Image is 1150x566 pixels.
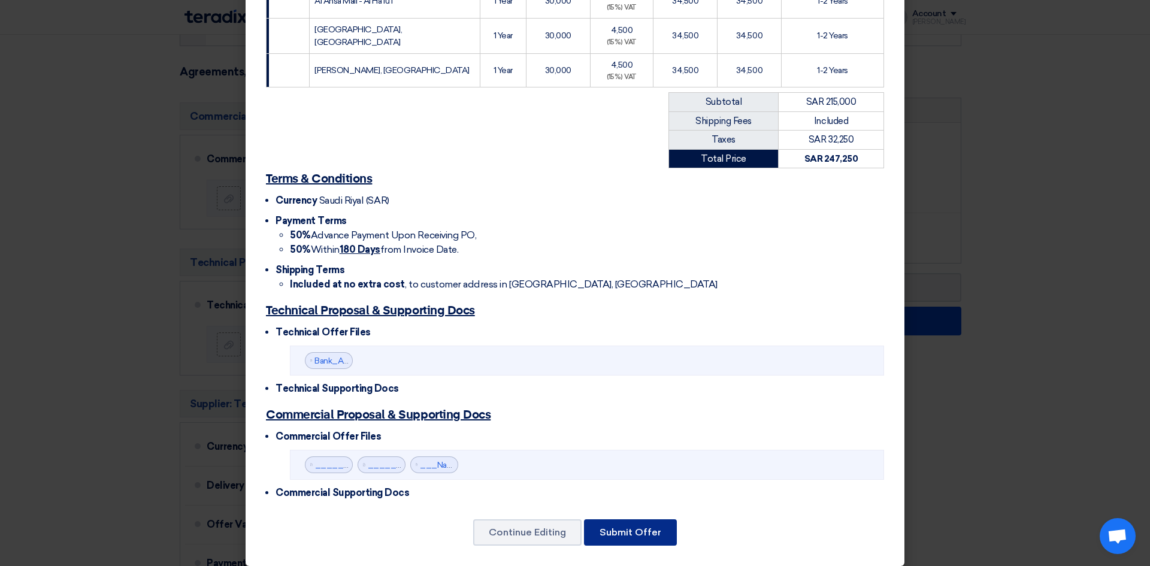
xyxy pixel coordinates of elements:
span: Commercial Supporting Docs [276,487,410,498]
span: 34,500 [672,65,698,75]
strong: SAR 247,250 [804,153,858,164]
strong: Included at no extra cost [290,279,405,290]
span: Commercial Offer Files [276,431,381,442]
span: 4,500 [611,25,633,35]
u: 180 Days [340,244,380,255]
u: Terms & Conditions [266,173,372,185]
div: (15%) VAT [595,3,649,13]
a: ______VAT_1759409032481.pdf [315,460,446,470]
a: ___National_Adress_1759409041531.pdf [420,460,577,470]
u: Commercial Proposal & Supporting Docs [266,409,491,421]
span: Currency [276,195,317,206]
span: 1-2 Years [817,31,848,41]
td: Total Price [669,149,779,168]
span: SAR 32,250 [809,134,854,145]
span: 30,000 [545,31,571,41]
td: Shipping Fees [669,111,779,131]
a: _________1759409032882.pdf [368,460,496,470]
div: Open chat [1100,518,1136,554]
strong: 50% [290,244,311,255]
span: 1-2 Years [817,65,848,75]
span: 1 Year [494,65,513,75]
span: 34,500 [736,31,762,41]
button: Continue Editing [473,519,582,546]
span: 34,500 [736,65,762,75]
li: , to customer address in [GEOGRAPHIC_DATA], [GEOGRAPHIC_DATA] [290,277,884,292]
a: Bank_Accont_DTC_1759409066908.pdf [314,356,474,366]
button: Submit Offer [584,519,677,546]
td: Taxes [669,131,779,150]
span: Shipping Terms [276,264,344,276]
strong: 50% [290,229,311,241]
div: (15%) VAT [595,38,649,48]
span: Advance Payment Upon Receiving PO, [290,229,476,241]
td: SAR 215,000 [779,93,884,112]
span: Within from Invoice Date. [290,244,458,255]
span: Included [814,116,848,126]
span: [GEOGRAPHIC_DATA], [GEOGRAPHIC_DATA] [314,25,402,47]
td: Subtotal [669,93,779,112]
u: Technical Proposal & Supporting Docs [266,305,475,317]
span: 30,000 [545,65,571,75]
span: [PERSON_NAME], [GEOGRAPHIC_DATA] [314,65,470,75]
span: Saudi Riyal (SAR) [319,195,389,206]
div: (15%) VAT [595,72,649,83]
span: Technical Offer Files [276,326,371,338]
span: 4,500 [611,60,633,70]
span: Technical Supporting Docs [276,383,399,394]
span: 34,500 [672,31,698,41]
span: Payment Terms [276,215,347,226]
span: 1 Year [494,31,513,41]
